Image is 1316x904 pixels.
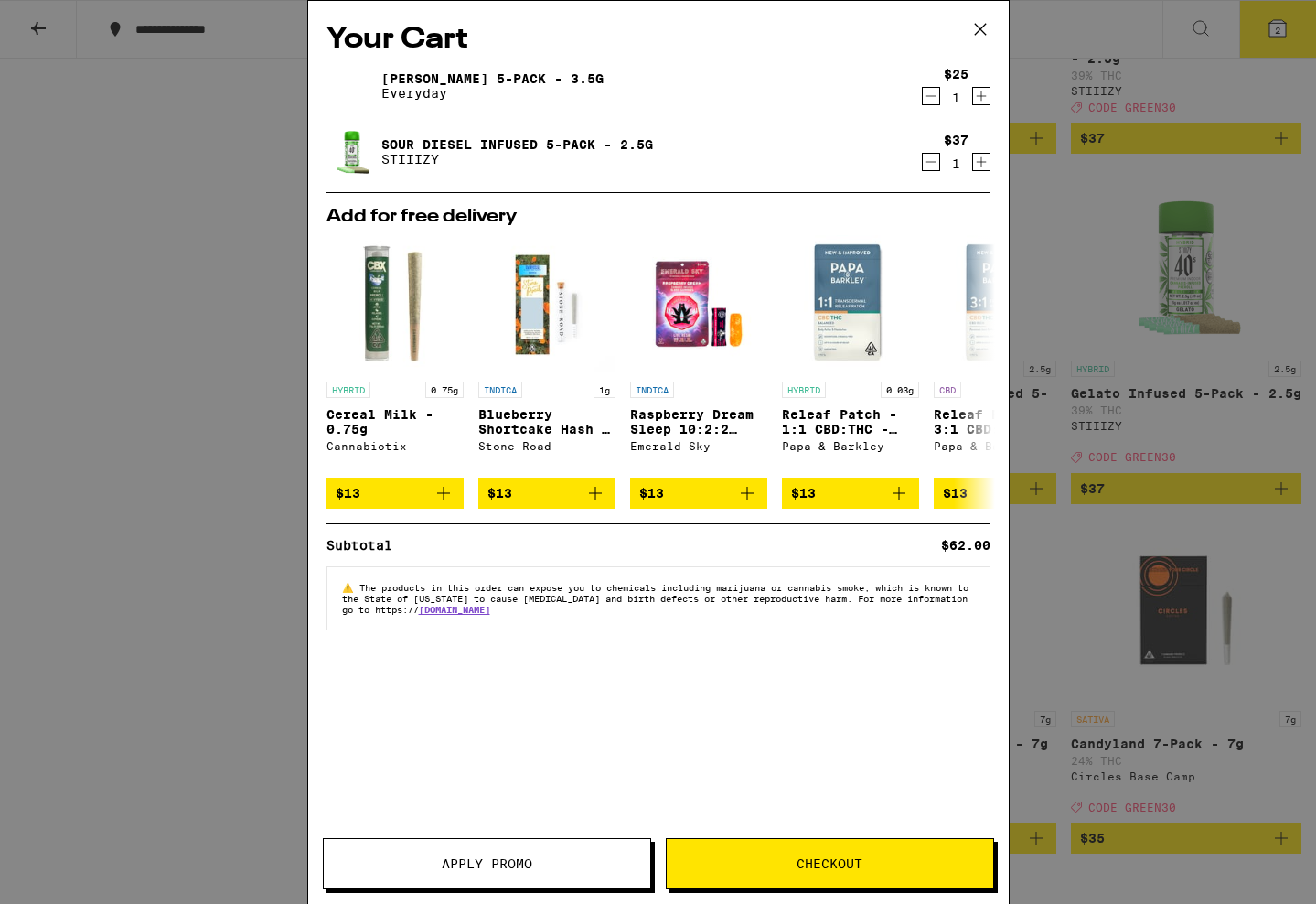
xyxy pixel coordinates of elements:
[381,152,653,167] p: STIIIZY
[326,19,990,60] h2: Your Cart
[336,486,360,500] span: $13
[782,382,826,398] p: HYBRID
[478,235,615,372] img: Stone Road - Blueberry Shortcake Hash & Diamond Infused - 1g
[594,382,615,398] p: 1g
[666,838,994,889] button: Checkout
[326,208,990,226] h2: Add for free delivery
[922,153,940,171] button: Decrement
[342,582,968,615] span: The products in this order can expose you to chemicals including marijuana or cannabis smoke, whi...
[881,382,919,398] p: 0.03g
[425,382,464,398] p: 0.75g
[323,838,651,889] button: Apply Promo
[797,857,862,870] span: Checkout
[630,407,767,436] p: Raspberry Dream Sleep 10:2:2 Gummies
[972,153,990,171] button: Increment
[381,137,653,152] a: Sour Diesel Infused 5-Pack - 2.5g
[326,60,378,112] img: Papaya Kush 5-Pack - 3.5g
[944,91,968,105] div: 1
[630,478,767,509] button: Add to bag
[326,440,464,452] div: Cannabiotix
[442,857,532,870] span: Apply Promo
[944,67,968,81] div: $25
[326,235,464,478] a: Open page for Cereal Milk - 0.75g from Cannabiotix
[478,440,615,452] div: Stone Road
[941,539,990,552] div: $62.00
[639,486,664,500] span: $13
[944,133,968,147] div: $37
[791,486,816,500] span: $13
[782,478,919,509] button: Add to bag
[934,235,1071,478] a: Open page for Releaf Patch - 3:1 CBD:THC - 30mg from Papa & Barkley
[478,478,615,509] button: Add to bag
[630,440,767,452] div: Emerald Sky
[922,87,940,105] button: Decrement
[934,407,1071,436] p: Releaf Patch - 3:1 CBD:THC - 30mg
[934,478,1071,509] button: Add to bag
[326,235,464,372] img: Cannabiotix - Cereal Milk - 0.75g
[630,235,767,372] img: Emerald Sky - Raspberry Dream Sleep 10:2:2 Gummies
[478,235,615,478] a: Open page for Blueberry Shortcake Hash & Diamond Infused - 1g from Stone Road
[326,407,464,436] p: Cereal Milk - 0.75g
[478,407,615,436] p: Blueberry Shortcake Hash & Diamond Infused - 1g
[934,382,961,398] p: CBD
[478,382,522,398] p: INDICA
[630,382,674,398] p: INDICA
[972,87,990,105] button: Increment
[11,13,132,27] span: Hi. Need any help?
[326,126,378,178] img: Sour Diesel Infused 5-Pack - 2.5g
[630,235,767,478] a: Open page for Raspberry Dream Sleep 10:2:2 Gummies from Emerald Sky
[487,486,512,500] span: $13
[782,235,919,372] img: Papa & Barkley - Releaf Patch - 1:1 CBD:THC - 30mg
[782,440,919,452] div: Papa & Barkley
[381,86,604,101] p: Everyday
[934,235,1071,372] img: Papa & Barkley - Releaf Patch - 3:1 CBD:THC - 30mg
[381,71,604,86] a: [PERSON_NAME] 5-Pack - 3.5g
[342,582,359,593] span: ⚠️
[782,407,919,436] p: Releaf Patch - 1:1 CBD:THC - 30mg
[943,486,968,500] span: $13
[326,478,464,509] button: Add to bag
[934,440,1071,452] div: Papa & Barkley
[326,539,405,552] div: Subtotal
[782,235,919,478] a: Open page for Releaf Patch - 1:1 CBD:THC - 30mg from Papa & Barkley
[419,604,490,615] a: [DOMAIN_NAME]
[944,156,968,171] div: 1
